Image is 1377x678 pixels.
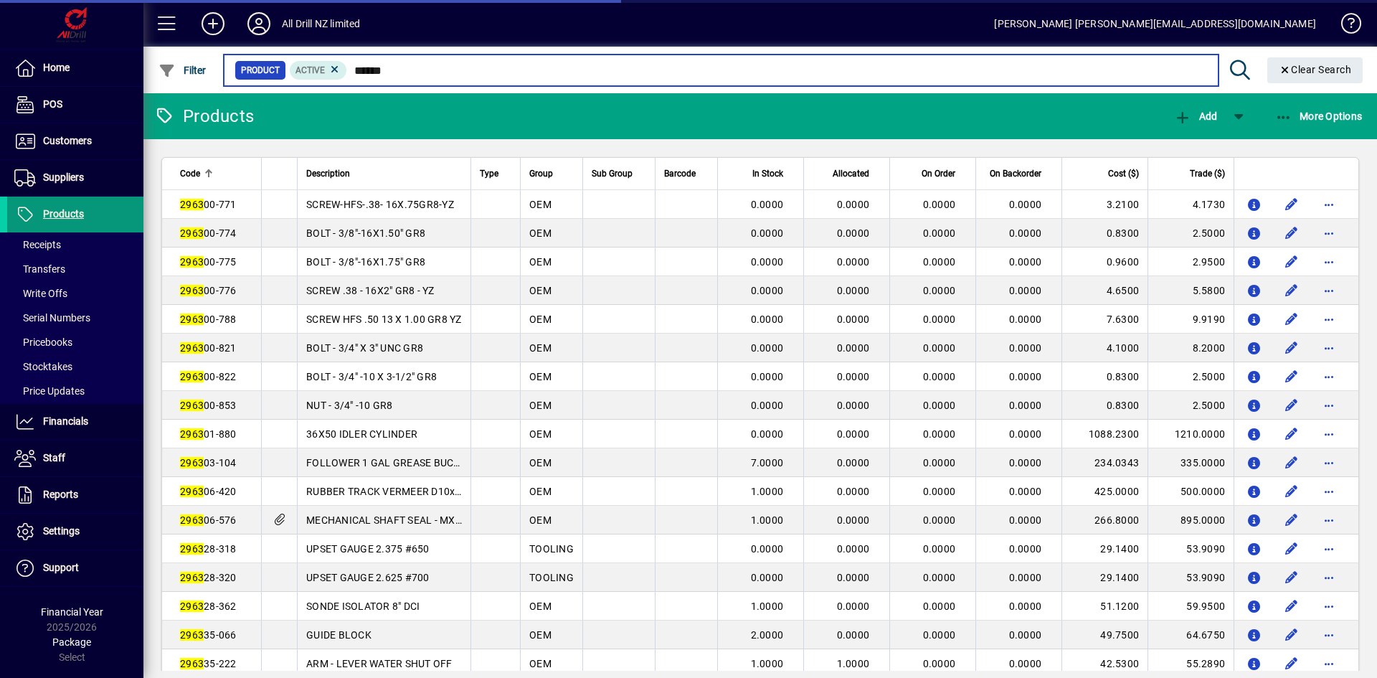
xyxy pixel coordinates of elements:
div: Description [306,166,462,182]
span: 36X50 IDLER CYLINDER [306,428,417,440]
span: ARM - LEVER WATER SHUT OFF [306,658,453,669]
span: 06-420 [180,486,237,497]
span: 0.0000 [1009,256,1042,268]
button: Edit [1280,595,1303,618]
a: Transfers [7,257,143,281]
span: OEM [529,285,552,296]
span: 0.0000 [751,285,784,296]
span: OEM [529,256,552,268]
td: 8.2000 [1147,334,1234,362]
span: 28-320 [180,572,237,583]
span: 0.0000 [923,342,956,354]
span: TOOLING [529,572,574,583]
a: Home [7,50,143,86]
span: 00-775 [180,256,237,268]
span: OEM [529,342,552,354]
div: Barcode [664,166,709,182]
span: 00-821 [180,342,237,354]
td: 0.8300 [1061,391,1147,420]
span: 0.0000 [751,428,784,440]
a: Settings [7,514,143,550]
td: 29.1400 [1061,563,1147,592]
em: 2963 [180,601,204,612]
span: 0.0000 [1009,457,1042,469]
em: 2963 [180,572,204,583]
em: 2963 [180,314,204,325]
em: 2963 [180,199,204,210]
span: 0.0000 [1009,543,1042,555]
span: OEM [529,371,552,382]
span: Clear Search [1279,64,1352,75]
td: 4.1000 [1061,334,1147,362]
span: 0.0000 [837,601,870,612]
td: 1210.0000 [1147,420,1234,448]
em: 2963 [180,227,204,239]
span: BOLT - 3/4" -10 X 3-1/2" GR8 [306,371,437,382]
em: 2963 [180,371,204,382]
span: 0.0000 [837,457,870,469]
td: 1088.2300 [1061,420,1147,448]
span: Package [52,636,91,648]
td: 2.5000 [1147,219,1234,248]
button: Edit [1280,509,1303,532]
a: Staff [7,441,143,476]
em: 2963 [180,400,204,411]
td: 49.7500 [1061,621,1147,649]
span: 00-853 [180,400,237,411]
span: 0.0000 [923,256,956,268]
span: OEM [529,314,552,325]
button: More options [1317,308,1340,331]
span: Cost ($) [1108,166,1139,182]
span: Trade ($) [1190,166,1225,182]
span: SCREW HFS .50 13 X 1.00 GR8 YZ [306,314,462,325]
button: More options [1317,451,1340,474]
span: 0.0000 [923,314,956,325]
td: 55.2890 [1147,649,1234,678]
button: More options [1317,595,1340,618]
span: Filter [158,65,207,76]
em: 2963 [180,256,204,268]
button: Edit [1280,623,1303,646]
span: 0.0000 [837,227,870,239]
button: More options [1317,480,1340,503]
td: 53.9090 [1147,563,1234,592]
a: Suppliers [7,160,143,196]
div: [PERSON_NAME] [PERSON_NAME][EMAIL_ADDRESS][DOMAIN_NAME] [994,12,1316,35]
span: 0.0000 [1009,342,1042,354]
button: Edit [1280,423,1303,446]
span: 0.0000 [837,543,870,555]
span: BOLT - 3/8"-16X1.50" GR8 [306,227,425,239]
button: More options [1317,509,1340,532]
button: More options [1317,279,1340,302]
td: 53.9090 [1147,535,1234,563]
span: 0.0000 [837,514,870,526]
td: 5.5800 [1147,276,1234,305]
span: 35-066 [180,629,237,641]
button: Edit [1280,451,1303,474]
span: Type [480,166,498,182]
button: More options [1317,623,1340,646]
td: 425.0000 [1061,477,1147,506]
span: GUIDE BLOCK [306,629,372,641]
span: 0.0000 [1009,601,1042,612]
span: 0.0000 [1009,314,1042,325]
span: 0.0000 [837,572,870,583]
span: Staff [43,452,65,463]
span: 0.0000 [923,285,956,296]
span: MECHANICAL SHAFT SEAL - MX125 [306,514,473,526]
span: Suppliers [43,171,84,183]
span: On Order [922,166,955,182]
span: 0.0000 [923,400,956,411]
button: Add [1170,103,1221,129]
span: 0.0000 [923,486,956,497]
span: Financials [43,415,88,427]
span: 0.0000 [837,629,870,641]
span: BOLT - 3/4" X 3" UNC GR8 [306,342,423,354]
span: OEM [529,227,552,239]
span: OEM [529,199,552,210]
span: FOLLOWER 1 GAL GREASE BUCKET [306,457,472,469]
span: 0.0000 [1009,658,1042,669]
a: Customers [7,123,143,159]
button: More options [1317,193,1340,216]
span: 0.0000 [751,543,784,555]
